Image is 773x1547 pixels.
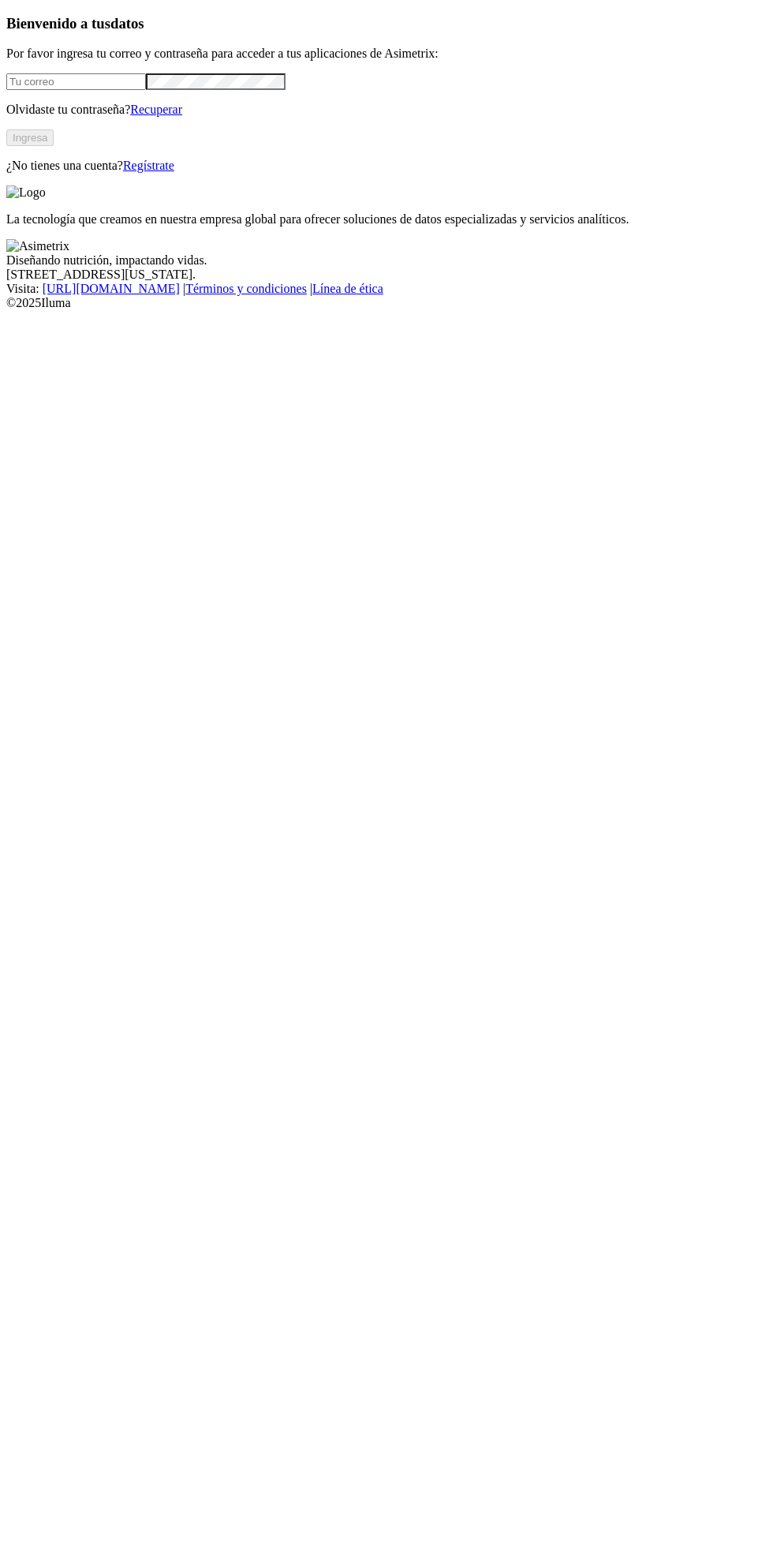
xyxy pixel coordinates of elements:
[185,282,307,295] a: Términos y condiciones
[130,103,182,116] a: Recuperar
[6,129,54,146] button: Ingresa
[6,239,69,253] img: Asimetrix
[6,73,146,90] input: Tu correo
[6,185,46,200] img: Logo
[123,159,174,172] a: Regístrate
[6,159,767,173] p: ¿No tienes una cuenta?
[6,47,767,61] p: Por favor ingresa tu correo y contraseña para acceder a tus aplicaciones de Asimetrix:
[6,282,767,296] div: Visita : | |
[110,15,144,32] span: datos
[6,268,767,282] div: [STREET_ADDRESS][US_STATE].
[6,212,767,227] p: La tecnología que creamos en nuestra empresa global para ofrecer soluciones de datos especializad...
[6,15,767,32] h3: Bienvenido a tus
[6,253,767,268] div: Diseñando nutrición, impactando vidas.
[6,103,767,117] p: Olvidaste tu contraseña?
[43,282,180,295] a: [URL][DOMAIN_NAME]
[312,282,383,295] a: Línea de ética
[6,296,767,310] div: © 2025 Iluma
